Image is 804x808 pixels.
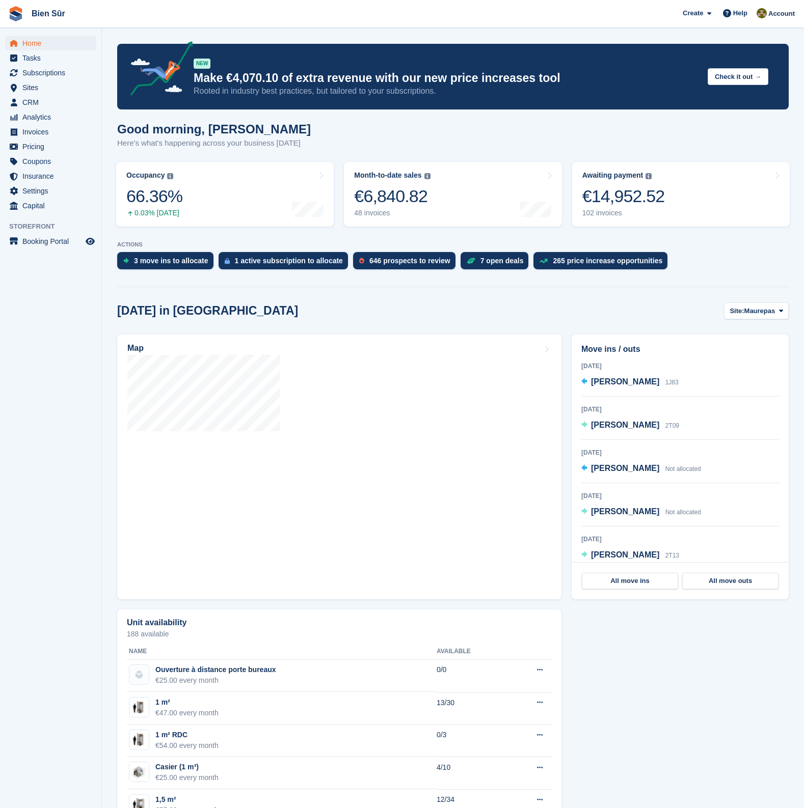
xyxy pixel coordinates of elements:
div: 1,5 m² [155,794,219,805]
span: Site: [730,306,744,316]
div: NEW [194,59,210,69]
img: Matthieu Burnand [757,8,767,18]
div: 646 prospects to review [369,257,450,265]
div: [DATE] [581,361,779,371]
a: [PERSON_NAME] Not allocated [581,462,701,476]
a: menu [5,51,96,65]
div: 48 invoices [354,209,430,217]
a: menu [5,36,96,50]
a: Preview store [84,235,96,247]
div: [DATE] [581,448,779,457]
div: 1 active subscription to allocate [235,257,343,265]
div: Ouverture à distance porte bureaux [155,664,276,675]
a: [PERSON_NAME] 2T13 [581,549,679,562]
h2: [DATE] in [GEOGRAPHIC_DATA] [117,304,298,318]
img: price-adjustments-announcement-icon-8257ccfd72463d97f412b2fc003d46551f7dbcb40ab6d574587a9cd5c0d94... [122,41,193,99]
div: 3 move ins to allocate [134,257,208,265]
h2: Unit availability [127,618,186,627]
span: Tasks [22,51,84,65]
img: deal-1b604bf984904fb50ccaf53a9ad4b4a5d6e5aea283cecdc64d6e3604feb123c2.svg [467,257,475,264]
td: 4/10 [437,757,507,789]
a: Awaiting payment €14,952.52 102 invoices [572,162,790,227]
a: 3 move ins to allocate [117,252,219,274]
span: 2T09 [665,422,679,429]
a: Month-to-date sales €6,840.82 48 invoices [344,162,561,227]
h1: Good morning, [PERSON_NAME] [117,122,311,136]
a: 646 prospects to review [353,252,461,274]
span: Create [683,8,703,18]
span: Help [733,8,747,18]
div: 7 open deals [480,257,524,265]
button: Site: Maurepas [724,302,789,319]
a: [PERSON_NAME] 1J83 [581,376,679,389]
span: CRM [22,95,84,109]
div: Awaiting payment [582,171,644,180]
a: menu [5,95,96,109]
img: active_subscription_to_allocate_icon-d502201f5373d7db506a760aba3b589e785aa758c864c3986d89f69b8ff3... [225,258,230,264]
h2: Map [127,344,144,353]
span: Invoices [22,125,84,139]
button: Check it out → [708,68,768,85]
div: €6,840.82 [354,186,430,207]
span: 1J83 [665,379,679,386]
div: €25.00 every month [155,675,276,686]
img: price_increase_opportunities-93ffe204e8149a01c8c9dc8f82e8f89637d9d84a8eef4429ea346261dce0b2c0.svg [540,259,548,263]
a: menu [5,140,96,154]
div: [DATE] [581,535,779,544]
p: Rooted in industry best practices, but tailored to your subscriptions. [194,86,700,97]
span: Subscriptions [22,66,84,80]
span: Insurance [22,169,84,183]
div: Casier (1 m³) [155,762,219,772]
a: menu [5,125,96,139]
div: 66.36% [126,186,182,207]
img: locker%201m3.jpg [129,762,149,782]
a: menu [5,169,96,183]
th: Available [437,644,507,660]
img: icon-info-grey-7440780725fd019a000dd9b08b2336e03edf1995a4989e88bcd33f0948082b44.svg [424,173,431,179]
span: Maurepas [744,306,775,316]
img: box-1m2.jpg [129,732,149,747]
th: Name [127,644,437,660]
div: [DATE] [581,405,779,414]
span: Booking Portal [22,234,84,248]
a: menu [5,66,96,80]
a: Occupancy 66.36% 0.03% [DATE] [116,162,334,227]
span: [PERSON_NAME] [591,550,659,559]
div: 1 m² [155,697,219,708]
a: [PERSON_NAME] 2T09 [581,419,679,432]
span: [PERSON_NAME] [591,507,659,516]
span: Settings [22,184,84,198]
div: €47.00 every month [155,708,219,718]
span: [PERSON_NAME] [591,421,659,429]
img: icon-info-grey-7440780725fd019a000dd9b08b2336e03edf1995a4989e88bcd33f0948082b44.svg [646,173,652,179]
h2: Move ins / outs [581,343,779,355]
div: €25.00 every month [155,772,219,783]
a: [PERSON_NAME] Not allocated [581,506,701,519]
a: menu [5,110,96,124]
a: menu [5,184,96,198]
div: [DATE] [581,491,779,500]
div: 1 m² RDC [155,730,219,740]
a: menu [5,80,96,95]
span: Not allocated [665,465,701,472]
span: Coupons [22,154,84,169]
a: 265 price increase opportunities [533,252,673,274]
span: Capital [22,199,84,213]
img: blank-unit-type-icon-ffbac7b88ba66c5e286b0e438baccc4b9c83835d4c34f86887a83fc20ec27e7b.svg [129,665,149,684]
a: 1 active subscription to allocate [219,252,353,274]
td: 13/30 [437,692,507,725]
a: menu [5,154,96,169]
a: menu [5,199,96,213]
span: Storefront [9,221,101,232]
div: 0.03% [DATE] [126,209,182,217]
a: All move outs [682,573,779,589]
span: [PERSON_NAME] [591,464,659,472]
div: 102 invoices [582,209,665,217]
span: Pricing [22,140,84,154]
img: icon-info-grey-7440780725fd019a000dd9b08b2336e03edf1995a4989e88bcd33f0948082b44.svg [167,173,173,179]
div: 265 price increase opportunities [553,257,662,265]
p: Make €4,070.10 of extra revenue with our new price increases tool [194,71,700,86]
p: Here's what's happening across your business [DATE] [117,137,311,149]
span: Account [768,9,795,19]
div: Month-to-date sales [354,171,421,180]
